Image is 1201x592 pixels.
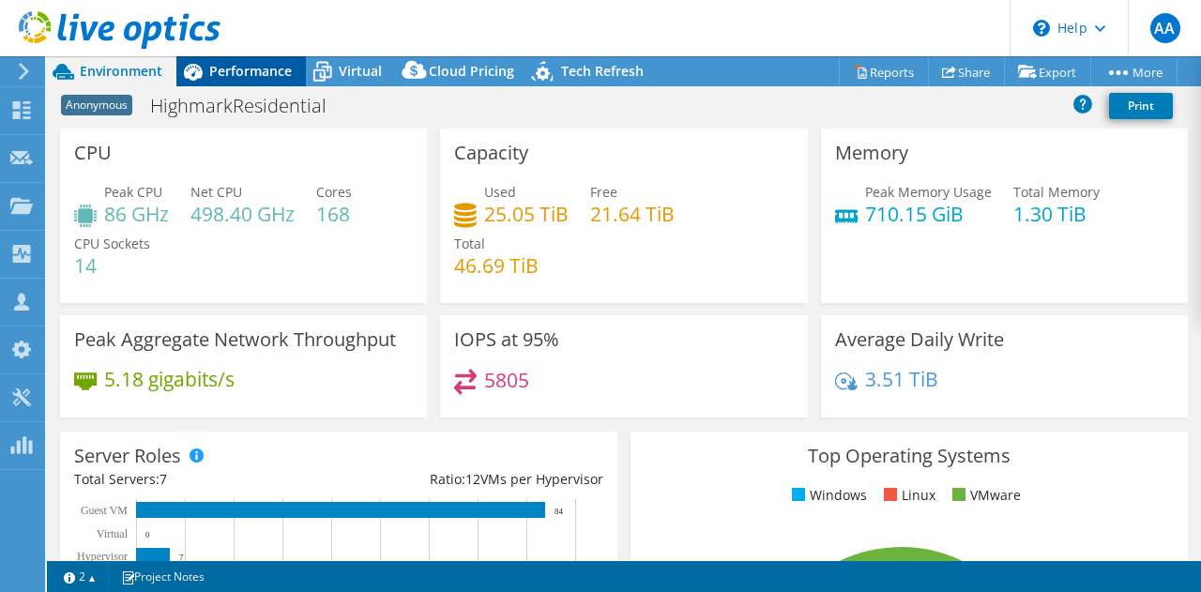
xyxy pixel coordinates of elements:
a: Export [1004,57,1091,86]
h3: Peak Aggregate Network Throughput [74,329,396,350]
h4: 5805 [484,370,529,390]
span: Tech Refresh [561,62,644,80]
span: 7 [160,470,167,488]
h4: 25.05 TiB [484,204,569,224]
span: Used [484,183,516,201]
text: 7 [179,553,184,562]
h3: CPU [74,143,112,163]
h4: 46.69 TiB [454,255,539,276]
h4: 3.51 TiB [865,369,938,389]
a: More [1090,57,1178,86]
text: 0 [145,530,150,539]
span: Peak Memory Usage [865,183,992,201]
span: Cloud Pricing [429,62,514,80]
h3: Capacity [454,143,528,163]
span: Peak CPU [104,183,162,201]
span: 12 [465,470,480,488]
h4: 14 [74,255,150,276]
svg: \n [1033,20,1050,37]
h4: 21.64 TiB [590,204,675,224]
a: Project Notes [108,565,218,588]
span: Total Memory [1013,183,1100,201]
h4: 86 GHz [104,204,169,224]
text: Hypervisor [77,550,128,563]
a: Share [928,57,1005,86]
span: Anonymous [61,95,132,115]
h3: Top Operating Systems [645,446,1174,466]
text: Guest VM [81,504,128,517]
h3: Average Daily Write [835,329,1004,350]
span: CPU Sockets [74,235,150,252]
a: Print [1109,93,1173,119]
text: Virtual [97,527,129,540]
span: AA [1150,13,1180,43]
li: VMware [948,485,1021,506]
h4: 1.30 TiB [1013,204,1100,224]
h4: 710.15 GiB [865,204,992,224]
span: Net CPU [190,183,242,201]
span: Total [454,235,485,252]
h4: 498.40 GHz [190,204,295,224]
h3: IOPS at 95% [454,329,559,350]
span: Free [590,183,617,201]
span: Virtual [339,62,382,80]
span: Cores [316,183,352,201]
text: 84 [555,507,564,516]
span: Performance [209,62,292,80]
h3: Server Roles [74,446,181,466]
li: Windows [787,485,867,506]
div: Total Servers: [74,469,339,490]
span: Environment [80,62,162,80]
a: 2 [51,565,109,588]
h4: 168 [316,204,352,224]
div: Ratio: VMs per Hypervisor [339,469,603,490]
h1: HighmarkResidential [142,96,356,116]
h3: Memory [835,143,908,163]
h4: 5.18 gigabits/s [104,369,235,389]
a: Reports [839,57,929,86]
li: Linux [879,485,935,506]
